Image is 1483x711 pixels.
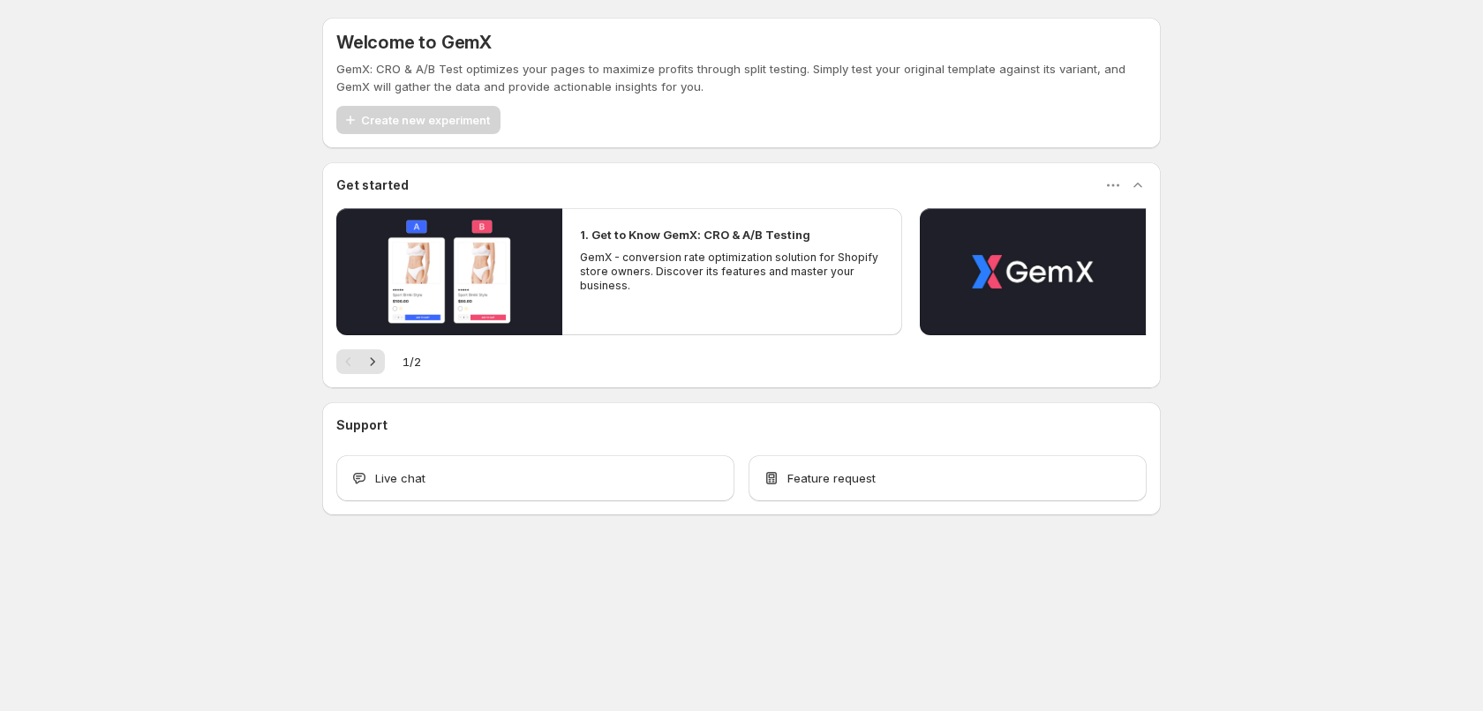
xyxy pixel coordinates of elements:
button: Play video [336,208,562,335]
h3: Get started [336,176,409,194]
button: Play video [920,208,1146,335]
button: Next [360,349,385,374]
span: Feature request [787,469,876,487]
p: GemX: CRO & A/B Test optimizes your pages to maximize profits through split testing. Simply test ... [336,60,1147,95]
nav: Pagination [336,349,385,374]
span: 1 / 2 [403,353,421,370]
h3: Support [336,416,388,434]
h2: 1. Get to Know GemX: CRO & A/B Testing [580,226,810,243]
h5: Welcome to GemX [336,32,492,53]
span: Live chat [375,469,425,487]
p: GemX - conversion rate optimization solution for Shopify store owners. Discover its features and ... [580,251,884,293]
